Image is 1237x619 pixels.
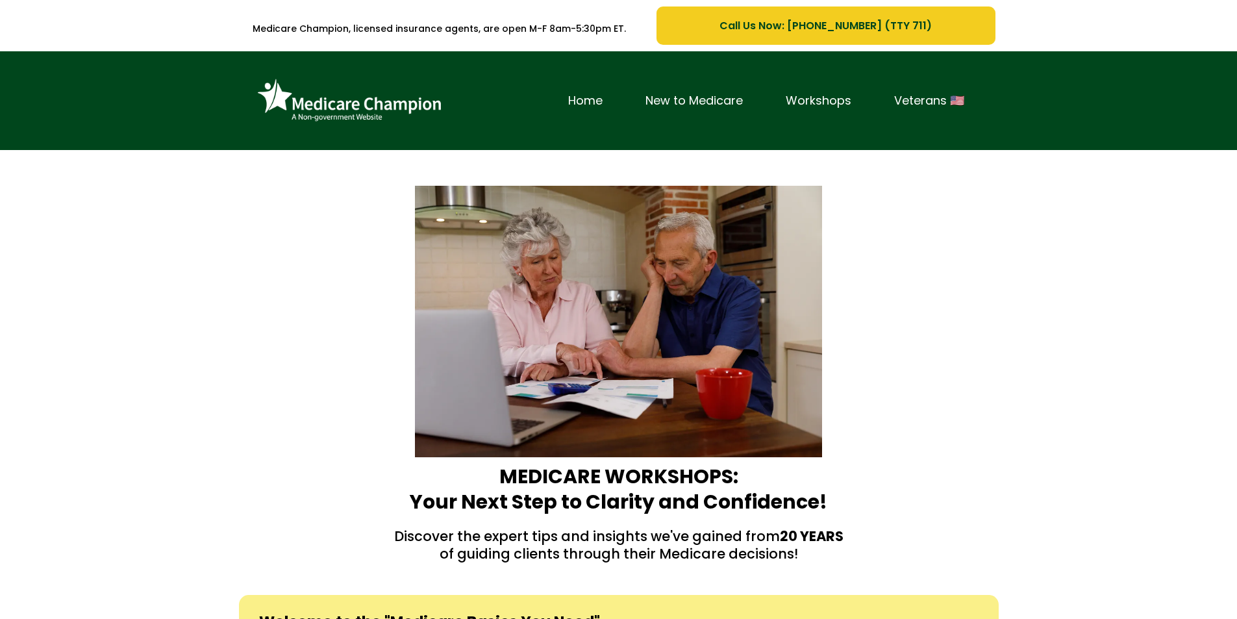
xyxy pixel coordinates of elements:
[547,91,624,111] a: Home
[242,545,995,562] p: of guiding clients through their Medicare decisions!
[719,18,932,34] span: Call Us Now: [PHONE_NUMBER] (TTY 711)
[656,6,995,45] a: Call Us Now: 1-833-842-1990 (TTY 711)
[764,91,873,111] a: Workshops
[624,91,764,111] a: New to Medicare
[780,527,843,546] strong: 20 YEARS
[242,527,995,545] p: Discover the expert tips and insights we've gained from
[410,488,827,516] strong: Your Next Step to Clarity and Confidence!
[242,15,638,43] p: Medicare Champion, licensed insurance agents, are open M-F 8am-5:30pm ET.
[873,91,986,111] a: Veterans 🇺🇸
[499,462,738,490] strong: MEDICARE WORKSHOPS:
[252,74,447,127] img: Brand Logo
